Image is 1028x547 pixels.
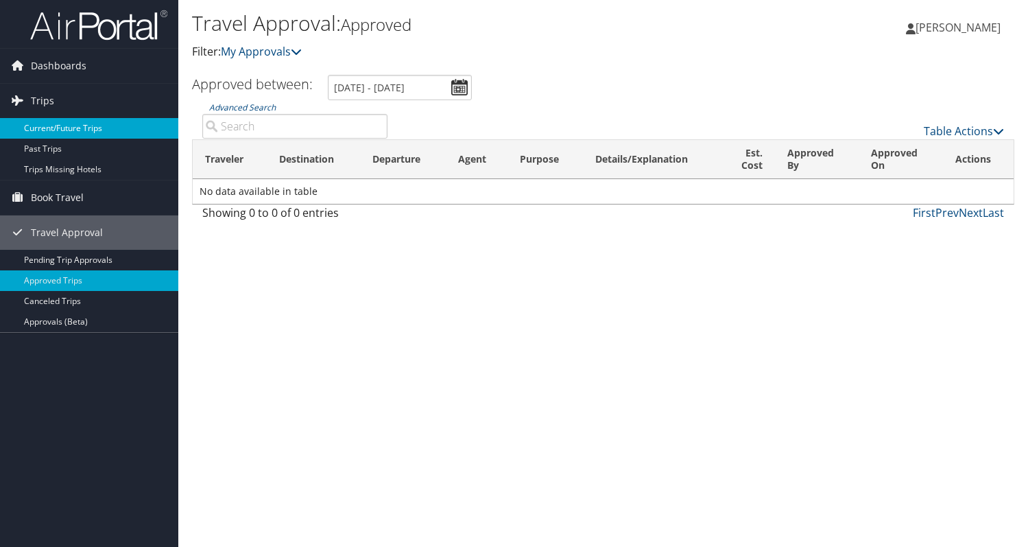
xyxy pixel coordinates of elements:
div: Showing 0 to 0 of 0 entries [202,205,387,228]
th: Traveler: activate to sort column ascending [193,140,267,179]
input: [DATE] - [DATE] [328,75,472,100]
span: Book Travel [31,181,84,215]
th: Approved On: activate to sort column ascending [859,140,942,179]
h1: Travel Approval: [192,9,740,38]
a: Next [959,205,983,220]
th: Details/Explanation [583,140,721,179]
a: Advanced Search [209,102,276,113]
th: Purpose [507,140,582,179]
th: Est. Cost: activate to sort column ascending [720,140,775,179]
a: Prev [935,205,959,220]
span: [PERSON_NAME] [916,20,1001,35]
th: Approved By: activate to sort column ascending [775,140,859,179]
th: Departure: activate to sort column ascending [360,140,446,179]
a: Last [983,205,1004,220]
p: Filter: [192,43,740,61]
a: [PERSON_NAME] [906,7,1014,48]
span: Trips [31,84,54,118]
a: My Approvals [221,44,302,59]
th: Destination: activate to sort column ascending [267,140,360,179]
input: Advanced Search [202,114,387,139]
td: No data available in table [193,179,1014,204]
h3: Approved between: [192,75,313,93]
th: Agent [446,140,507,179]
img: airportal-logo.png [30,9,167,41]
th: Actions [943,140,1014,179]
span: Travel Approval [31,216,103,250]
a: First [913,205,935,220]
a: Table Actions [924,124,1004,139]
span: Dashboards [31,49,86,83]
small: Approved [341,13,411,36]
